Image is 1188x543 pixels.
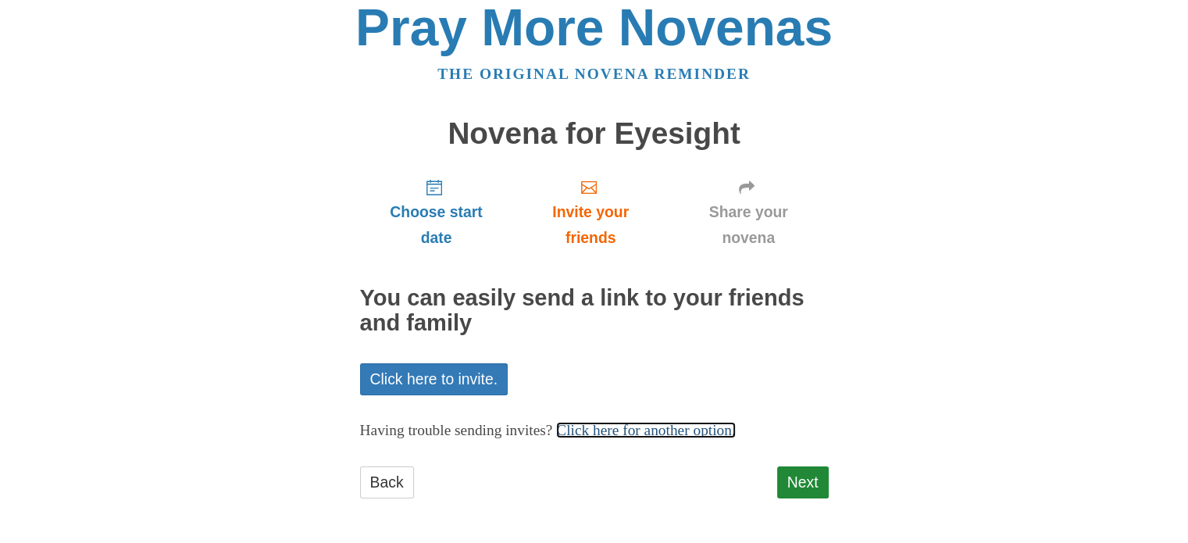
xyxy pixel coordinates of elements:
[528,199,652,251] span: Invite your friends
[360,166,513,259] a: Choose start date
[437,66,751,82] a: The original novena reminder
[669,166,829,259] a: Share your novena
[777,466,829,498] a: Next
[512,166,668,259] a: Invite your friends
[360,117,829,151] h1: Novena for Eyesight
[556,422,736,438] a: Click here for another option.
[684,199,813,251] span: Share your novena
[376,199,498,251] span: Choose start date
[360,466,414,498] a: Back
[360,363,508,395] a: Click here to invite.
[360,422,553,438] span: Having trouble sending invites?
[360,286,829,336] h2: You can easily send a link to your friends and family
